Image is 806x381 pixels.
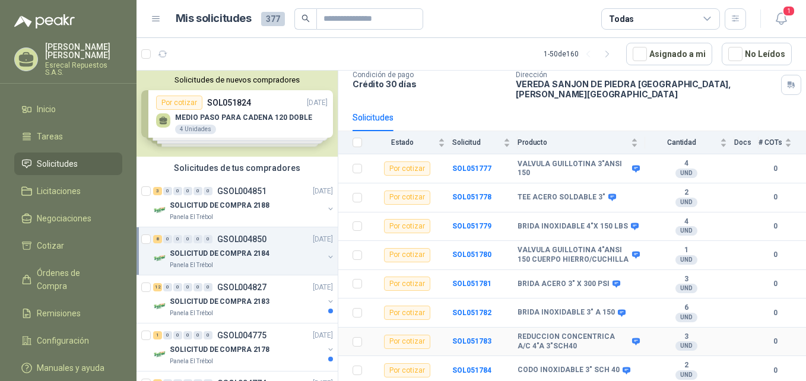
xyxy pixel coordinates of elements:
[153,347,167,361] img: Company Logo
[369,131,452,154] th: Estado
[452,309,491,317] a: SOL051782
[37,103,56,116] span: Inicio
[153,232,335,270] a: 8 0 0 0 0 0 GSOL004850[DATE] Company LogoSOLICITUD DE COMPRA 2184Panela El Trébol
[384,277,430,291] div: Por cotizar
[153,184,335,222] a: 3 0 0 0 0 0 GSOL004851[DATE] Company LogoSOLICITUD DE COMPRA 2188Panela El Trébol
[313,330,333,341] p: [DATE]
[759,163,792,174] b: 0
[759,131,806,154] th: # COTs
[675,313,697,322] div: UND
[516,71,776,79] p: Dirección
[37,239,64,252] span: Cotizar
[217,187,266,195] p: GSOL004851
[759,192,792,203] b: 0
[645,217,727,227] b: 4
[369,138,436,147] span: Estado
[759,249,792,261] b: 0
[518,366,620,375] b: CODO INOXIDABLE 3" SCH 40
[14,357,122,379] a: Manuales y ayuda
[452,250,491,259] a: SOL051780
[452,131,518,154] th: Solicitud
[645,275,727,284] b: 3
[170,309,213,318] p: Panela El Trébol
[37,212,91,225] span: Negociaciones
[163,283,172,291] div: 0
[759,138,782,147] span: # COTs
[518,138,629,147] span: Producto
[193,187,202,195] div: 0
[645,332,727,342] b: 3
[153,283,162,291] div: 12
[173,187,182,195] div: 0
[452,222,491,230] a: SOL051779
[45,62,122,76] p: Esrecal Repuestos S.A.S.
[782,5,795,17] span: 1
[353,111,394,124] div: Solicitudes
[516,79,776,99] p: VEREDA SANJON DE PIEDRA [GEOGRAPHIC_DATA] , [PERSON_NAME][GEOGRAPHIC_DATA]
[37,266,111,293] span: Órdenes de Compra
[645,159,727,169] b: 4
[193,331,202,339] div: 0
[217,235,266,243] p: GSOL004850
[170,261,213,270] p: Panela El Trébol
[518,332,629,351] b: REDUCCION CONCENTRICA A/C 4"A 3"SCH40
[170,296,269,307] p: SOLICITUD DE COMPRA 2183
[37,361,104,374] span: Manuales y ayuda
[153,251,167,265] img: Company Logo
[193,235,202,243] div: 0
[170,212,213,222] p: Panela El Trébol
[14,207,122,230] a: Negociaciones
[518,193,605,202] b: TEE ACERO SOLDABLE 3"
[204,235,212,243] div: 0
[675,341,697,351] div: UND
[14,125,122,148] a: Tareas
[261,12,285,26] span: 377
[14,180,122,202] a: Licitaciones
[518,131,645,154] th: Producto
[722,43,792,65] button: No Leídos
[14,302,122,325] a: Remisiones
[153,328,335,366] a: 1 0 0 0 0 0 GSOL004775[DATE] Company LogoSOLICITUD DE COMPRA 2178Panela El Trébol
[759,307,792,319] b: 0
[170,248,269,259] p: SOLICITUD DE COMPRA 2184
[645,188,727,198] b: 2
[137,71,338,157] div: Solicitudes de nuevos compradoresPor cotizarSOL051824[DATE] MEDIO PASO PARA CADENA 120 DOBLE4 Uni...
[217,331,266,339] p: GSOL004775
[544,45,617,63] div: 1 - 50 de 160
[452,337,491,345] a: SOL051783
[675,370,697,380] div: UND
[452,280,491,288] b: SOL051781
[37,185,81,198] span: Licitaciones
[770,8,792,30] button: 1
[183,331,192,339] div: 0
[193,283,202,291] div: 0
[170,357,213,366] p: Panela El Trébol
[183,283,192,291] div: 0
[173,331,182,339] div: 0
[204,331,212,339] div: 0
[452,164,491,173] a: SOL051777
[675,255,697,265] div: UND
[645,246,727,255] b: 1
[759,221,792,232] b: 0
[518,222,628,231] b: BRIDA INOXIDABLE 4"X 150 LBS
[675,198,697,207] div: UND
[759,278,792,290] b: 0
[153,299,167,313] img: Company Logo
[14,262,122,297] a: Órdenes de Compra
[518,160,629,178] b: VALVULA GUILLOTINA 3"ANSI 150
[14,329,122,352] a: Configuración
[645,131,734,154] th: Cantidad
[313,282,333,293] p: [DATE]
[37,307,81,320] span: Remisiones
[626,43,712,65] button: Asignado a mi
[384,306,430,320] div: Por cotizar
[14,14,75,28] img: Logo peakr
[37,130,63,143] span: Tareas
[452,366,491,374] a: SOL051784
